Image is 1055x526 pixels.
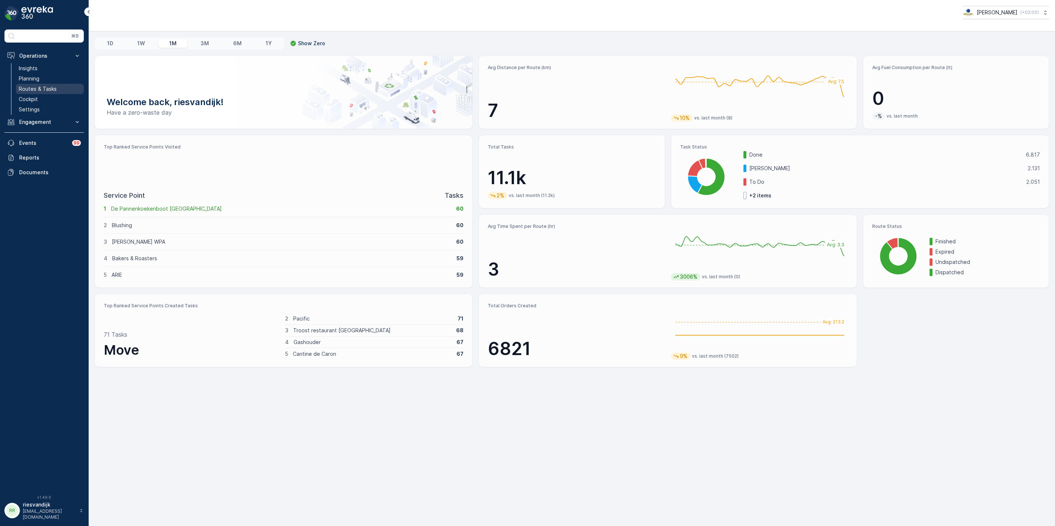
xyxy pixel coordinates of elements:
img: basis-logo_rgb2x.png [963,8,974,17]
button: RRriesvandijk[EMAIL_ADDRESS][DOMAIN_NAME] [4,501,84,520]
p: 71 [458,315,463,322]
p: Task Status [680,144,1040,150]
p: 10% [679,114,690,122]
p: 59 [457,271,463,279]
p: + 2 items [749,192,771,199]
p: Cantine de Caron [293,350,452,358]
p: Insights [19,65,38,72]
p: Total Orders Created [488,303,665,309]
p: Reports [19,154,81,161]
p: 60 [456,205,463,212]
a: Insights [16,63,84,74]
p: Have a zero-waste day [107,108,461,117]
p: Bakers & Roasters [112,255,452,262]
p: 1W [137,40,145,47]
p: 5 [104,271,107,279]
p: ARIE [111,271,452,279]
p: ( +02:00 ) [1020,10,1039,15]
p: 2 [285,315,288,322]
a: Reports [4,150,84,165]
img: logo_dark-DEwI_e13.png [21,6,53,21]
a: Cockpit [16,94,84,104]
p: vs. last month [887,113,918,119]
p: Service Point [104,190,145,201]
p: 6821 [488,338,665,360]
p: Gashouder [294,339,452,346]
p: vs. last month (11.2k) [509,193,555,198]
p: 3 [285,327,288,334]
p: 59 [457,255,463,262]
button: Operations [4,49,84,63]
p: De Pannenkoekenboot [GEOGRAPHIC_DATA] [111,205,451,212]
span: Move [104,342,139,358]
p: 67 [457,339,463,346]
p: 2 [104,222,107,229]
p: riesvandijk [23,501,76,508]
p: Routes & Tasks [19,85,57,93]
p: 3 [104,238,107,246]
p: Expired [935,248,1040,255]
p: Settings [19,106,40,113]
a: Events99 [4,136,84,150]
p: 60 [456,238,463,246]
a: Routes & Tasks [16,84,84,94]
p: Avg Fuel Consumption per Route (lt) [872,65,1040,71]
p: Pacific [293,315,453,322]
p: 99 [74,140,79,146]
p: 67 [457,350,463,358]
p: Blushing [112,222,451,229]
p: Dispatched [935,269,1040,276]
p: Undispatched [935,258,1040,266]
p: 6M [233,40,242,47]
p: Total Tasks [488,144,656,150]
a: Planning [16,74,84,84]
p: Engagement [19,118,69,126]
p: 2.051 [1026,178,1040,186]
p: 1M [169,40,177,47]
p: [PERSON_NAME] [749,165,1023,172]
a: Settings [16,104,84,115]
p: Welcome back, riesvandijk! [107,96,461,108]
p: 2.131 [1028,165,1040,172]
p: ⌘B [71,33,79,39]
p: [EMAIL_ADDRESS][DOMAIN_NAME] [23,508,76,520]
p: 3006% [679,273,698,280]
p: 4 [285,339,289,346]
p: Avg Time Spent per Route (hr) [488,223,665,229]
button: [PERSON_NAME](+02:00) [963,6,1049,19]
button: Engagement [4,115,84,129]
p: Events [19,139,68,147]
p: 2% [496,192,505,199]
p: Planning [19,75,39,82]
span: v 1.49.0 [4,495,84,500]
p: To Do [749,178,1022,186]
p: 9% [679,353,688,360]
p: Route Status [872,223,1040,229]
a: Documents [4,165,84,180]
p: Documents [19,169,81,176]
p: 1 [104,205,106,212]
p: 5 [285,350,288,358]
p: Tasks [445,190,463,201]
p: Cockpit [19,96,38,103]
p: 6.817 [1026,151,1040,158]
p: [PERSON_NAME] WPA [112,238,451,246]
p: 0 [872,87,1040,110]
p: 11.1k [488,167,656,189]
p: Troost restaurant [GEOGRAPHIC_DATA] [293,327,451,334]
p: vs. last month (7502) [692,353,739,359]
p: 68 [456,327,463,334]
p: Done [749,151,1021,158]
p: vs. last month (0) [702,274,740,280]
div: RR [6,505,18,516]
p: 4 [104,255,107,262]
p: 1D [107,40,113,47]
p: Avg Distance per Route (km) [488,65,665,71]
p: Show Zero [298,40,325,47]
p: Top Ranked Service Points Visited [104,144,463,150]
p: 60 [456,222,463,229]
p: 1Y [266,40,272,47]
p: -% [874,112,883,120]
p: 3 [488,258,665,280]
p: vs. last month (8) [694,115,732,121]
